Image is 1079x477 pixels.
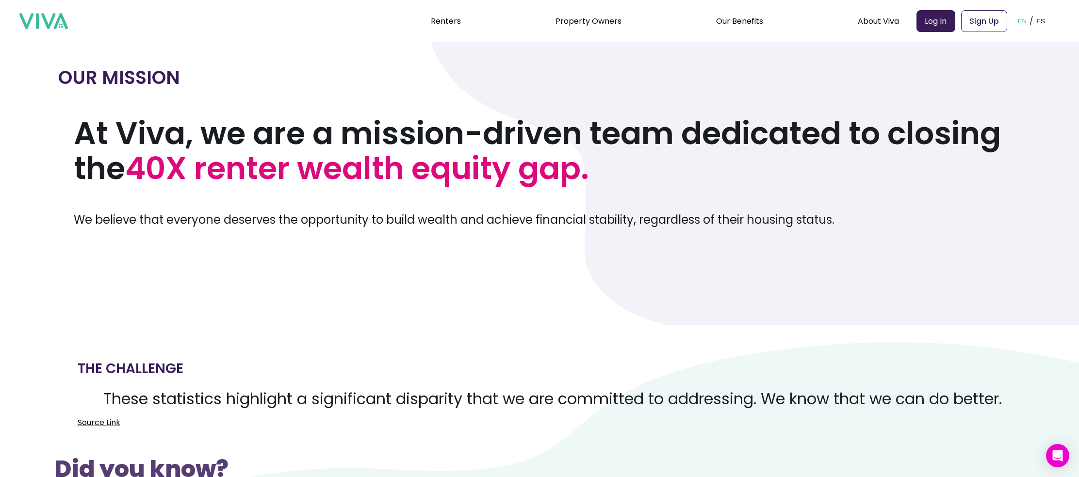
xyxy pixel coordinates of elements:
[1015,6,1030,36] button: EN
[716,9,763,33] div: Our Benefits
[78,381,1002,416] p: These statistics highlight a significant disparity that we are committed to addressing. We know t...
[125,147,589,190] span: 40X renter wealth equity gap.
[78,356,183,381] h2: The Challenge
[19,13,68,30] img: viva
[916,10,955,32] a: Log In
[431,16,461,27] a: Renters
[58,65,1021,90] h2: OUR MISSION
[1046,444,1069,467] div: Open Intercom Messenger
[858,9,899,33] div: About Viva
[78,416,120,428] a: Source Link
[961,10,1007,32] a: Sign Up
[74,212,1021,228] p: We believe that everyone deserves the opportunity to build wealth and achieve financial stability...
[74,116,1021,186] h1: At Viva, we are a mission-driven team dedicated to closing the
[556,16,621,27] a: Property Owners
[1033,6,1048,36] button: ES
[1030,14,1033,28] p: /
